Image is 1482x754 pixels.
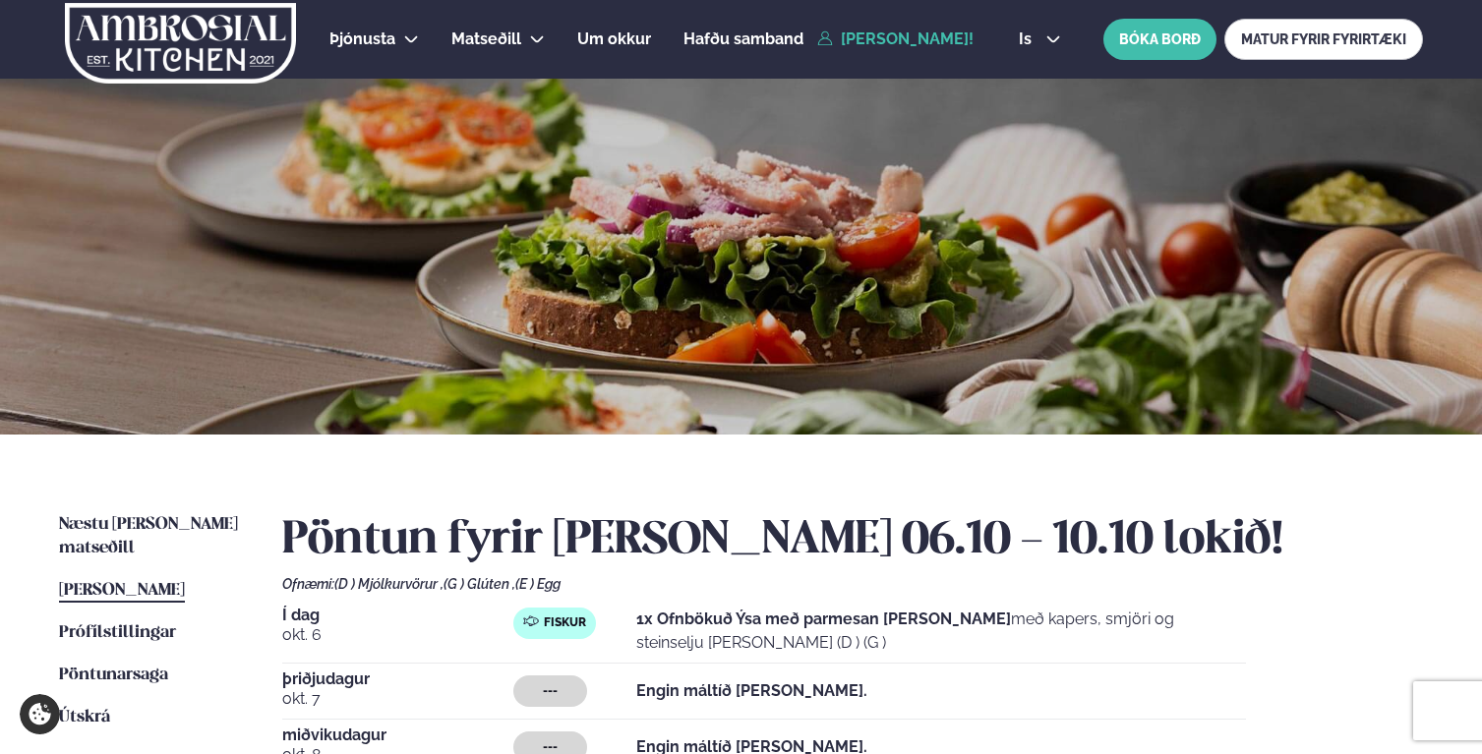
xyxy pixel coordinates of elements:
span: Pöntunarsaga [59,667,168,683]
span: is [1019,31,1037,47]
a: Útskrá [59,706,110,729]
strong: 1x Ofnbökuð Ýsa með parmesan [PERSON_NAME] [636,609,1011,628]
a: [PERSON_NAME]! [817,30,974,48]
a: [PERSON_NAME] [59,579,185,603]
a: Prófílstillingar [59,621,176,645]
div: Ofnæmi: [282,576,1423,592]
span: (D ) Mjólkurvörur , [334,576,444,592]
a: MATUR FYRIR FYRIRTÆKI [1224,19,1423,60]
span: [PERSON_NAME] [59,582,185,599]
span: Hafðu samband [683,29,803,48]
img: fish.svg [523,613,539,629]
span: Fiskur [544,615,586,631]
span: okt. 7 [282,687,513,711]
a: Cookie settings [20,694,60,734]
a: Þjónusta [329,28,395,51]
img: logo [63,3,298,84]
span: --- [543,683,558,699]
a: Næstu [PERSON_NAME] matseðill [59,513,243,560]
button: BÓKA BORÐ [1103,19,1216,60]
a: Um okkur [577,28,651,51]
a: Hafðu samband [683,28,803,51]
a: Matseðill [451,28,521,51]
span: okt. 6 [282,623,513,647]
h2: Pöntun fyrir [PERSON_NAME] 06.10 - 10.10 lokið! [282,513,1423,568]
span: Útskrá [59,709,110,725]
span: (E ) Egg [515,576,561,592]
span: Matseðill [451,29,521,48]
span: Prófílstillingar [59,624,176,641]
button: is [1003,31,1077,47]
span: (G ) Glúten , [444,576,515,592]
a: Pöntunarsaga [59,664,168,687]
span: Næstu [PERSON_NAME] matseðill [59,516,238,556]
strong: Engin máltíð [PERSON_NAME]. [636,681,867,700]
p: með kapers, smjöri og steinselju [PERSON_NAME] (D ) (G ) [636,608,1246,655]
span: Þjónusta [329,29,395,48]
span: miðvikudagur [282,727,513,743]
span: þriðjudagur [282,671,513,687]
span: Í dag [282,608,513,623]
span: Um okkur [577,29,651,48]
